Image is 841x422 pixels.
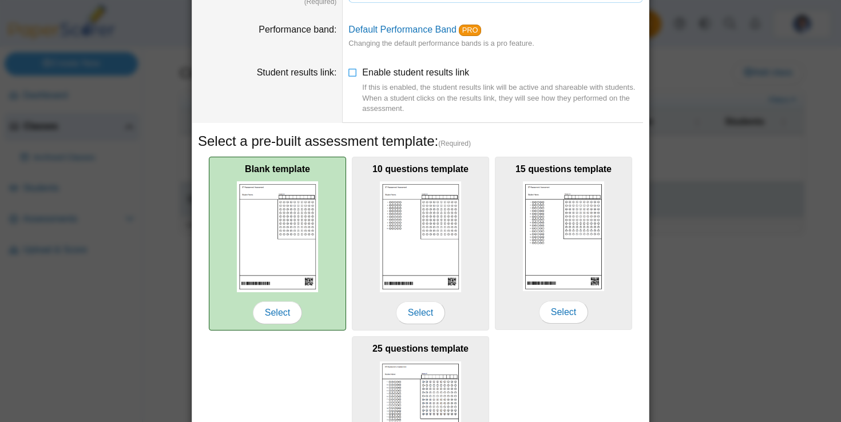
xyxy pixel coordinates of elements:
[362,67,643,114] span: Enable student results link
[362,82,643,114] div: If this is enabled, the student results link will be active and shareable with students. When a s...
[523,181,604,291] img: scan_sheet_15_questions.png
[438,139,471,149] span: (Required)
[396,301,445,324] span: Select
[380,181,461,292] img: scan_sheet_10_questions.png
[372,344,469,353] b: 25 questions template
[257,67,337,77] label: Student results link
[539,301,588,324] span: Select
[253,301,302,324] span: Select
[237,181,318,292] img: scan_sheet_blank.png
[372,164,469,174] b: 10 questions template
[198,132,643,151] h5: Select a pre-built assessment template:
[348,25,457,34] a: Default Performance Band
[348,39,534,47] small: Changing the default performance bands is a pro feature.
[515,164,612,174] b: 15 questions template
[459,25,481,36] a: PRO
[245,164,310,174] b: Blank template
[259,25,336,34] label: Performance band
